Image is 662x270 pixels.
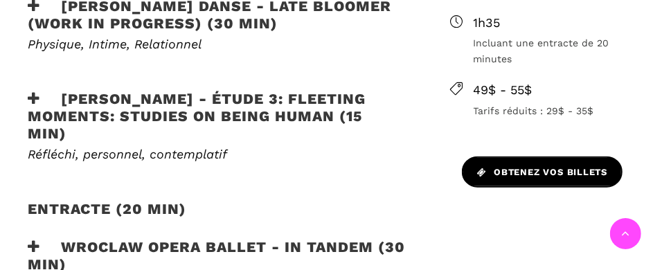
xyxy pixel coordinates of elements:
em: Réfléchi, personnel, contemplatif [28,147,227,161]
h3: [PERSON_NAME] - Étude 3: Fleeting moments: studies on being human (15 min) [28,90,406,143]
a: Obtenez vos billets [462,156,623,188]
span: 1h35 [474,13,634,33]
span: 49$ - 55$ [474,80,634,100]
span: Obtenez vos billets [477,165,607,180]
span: Tarifs réduits : 29$ - 35$ [474,103,634,118]
span: Incluant une entracte de 20 minutes [474,35,634,66]
span: Physique, Intime, Relationnel [28,37,202,51]
h2: Entracte (20 min) [28,200,186,235]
